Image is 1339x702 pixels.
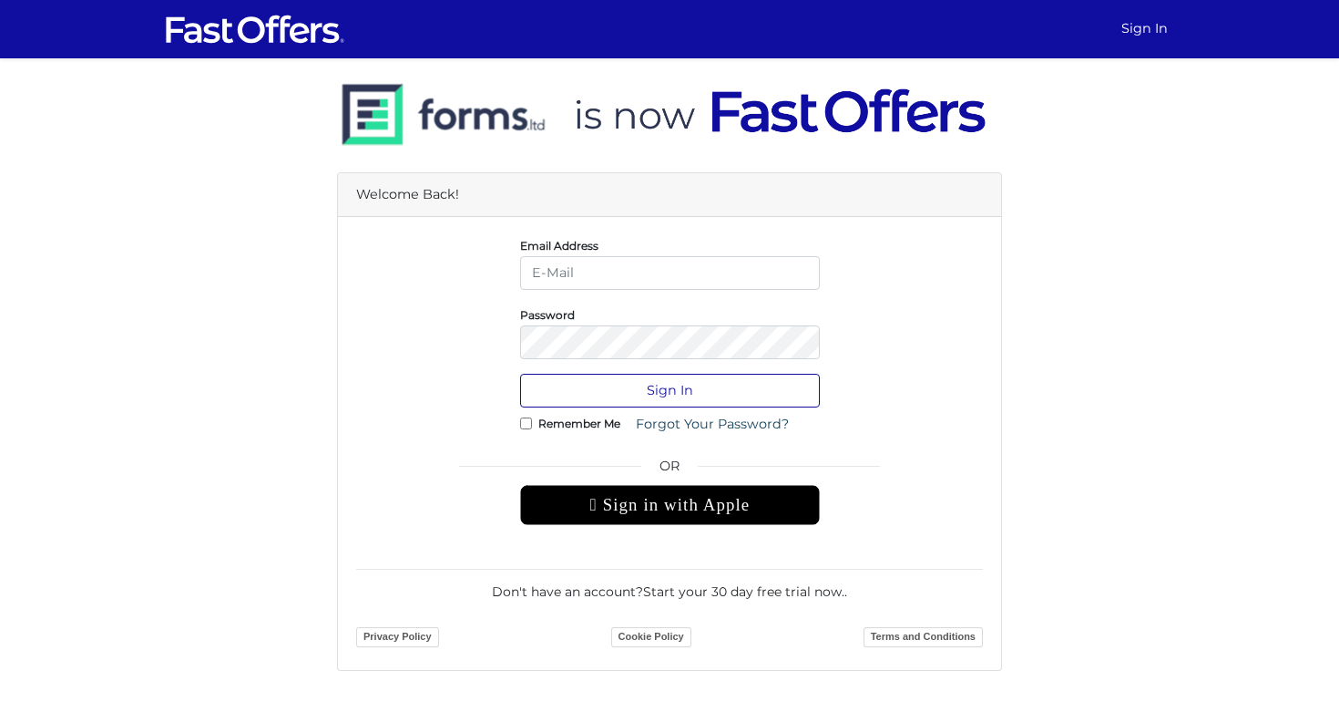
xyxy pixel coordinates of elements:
div: Don't have an account? . [356,569,983,602]
a: Privacy Policy [356,627,439,647]
a: Cookie Policy [611,627,691,647]
a: Start your 30 day free trial now. [643,583,844,600]
a: Forgot Your Password? [624,408,801,441]
button: Sign In [520,374,820,408]
div: Sign in with Apple [520,485,820,525]
label: Email Address [520,243,598,248]
label: Remember Me [538,421,620,426]
label: Password [520,313,575,317]
a: Terms and Conditions [864,627,983,647]
div: Welcome Back! [338,173,1001,217]
input: E-Mail [520,256,820,290]
a: Sign In [1114,11,1175,46]
span: OR [520,456,820,485]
